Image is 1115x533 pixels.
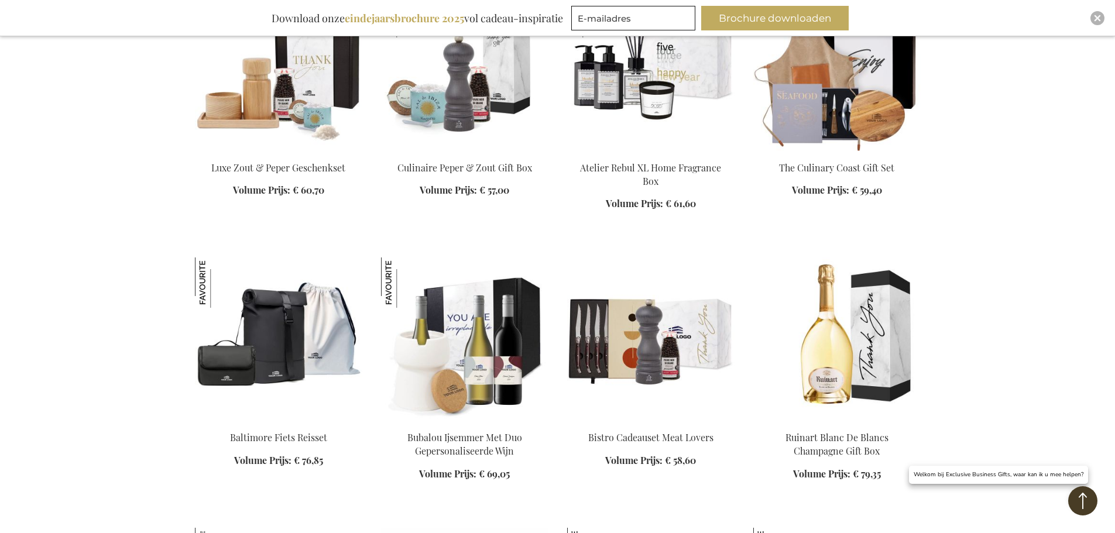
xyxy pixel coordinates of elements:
a: Volume Prijs: € 61,60 [606,197,696,211]
input: E-mailadres [571,6,695,30]
a: Volume Prijs: € 79,35 [793,467,881,481]
a: Culinaire Peper & Zout Gift Box [397,161,532,174]
span: € 69,05 [479,467,510,480]
a: Ruinart Blanc De Blancs Champagne Gift Box [785,431,888,457]
span: Volume Prijs: [606,197,663,209]
a: Salt & Pepper Perfection Gift Box [195,146,362,157]
div: Download onze vol cadeau-inspiratie [266,6,568,30]
img: Baltimore Fiets Reisset [195,257,245,308]
span: Volume Prijs: [605,454,663,466]
a: Volume Prijs: € 57,00 [420,184,509,197]
a: Baltimore Bike Travel Set Baltimore Fiets Reisset [195,417,362,428]
img: Ruinart Blanc De Blancs Champagne Gift Box [753,257,921,421]
a: Volume Prijs: € 76,85 [234,454,323,467]
a: The Culinary Coast Gift Set [779,161,894,174]
a: Volume Prijs: € 58,60 [605,454,696,467]
span: Volume Prijs: [419,467,476,480]
span: € 59,40 [852,184,882,196]
span: Volume Prijs: [793,467,850,480]
a: Culinaire Peper & Zout Gift Box Culinaire Peper & Zout Gift Box [381,146,548,157]
a: The Culinary Coast Gift Set [753,146,921,157]
a: Ruinart Blanc De Blancs Champagne Gift Box [753,417,921,428]
span: € 60,70 [293,184,324,196]
span: Volume Prijs: [234,454,291,466]
span: Volume Prijs: [233,184,290,196]
img: Baltimore Bike Travel Set [195,257,362,421]
a: Bistro Cadeauset Meat Lovers [567,417,735,428]
a: Bistro Cadeauset Meat Lovers [588,431,713,443]
span: € 79,35 [853,467,881,480]
img: Bubalou Ijsemmer Met Duo Gepersonaliseerde Wijn [381,257,431,308]
div: Close [1090,11,1104,25]
span: € 76,85 [294,454,323,466]
span: € 61,60 [665,197,696,209]
img: Bubalou Ijsemmer Met Duo Gepersonaliseerde Wijn [381,257,548,421]
a: Bubalou Ijsemmer Met Duo Gepersonaliseerde Wijn [407,431,522,457]
img: Close [1094,15,1101,22]
a: Bubalou Ijsemmer Met Duo Gepersonaliseerde Wijn Bubalou Ijsemmer Met Duo Gepersonaliseerde Wijn [381,417,548,428]
a: Atelier Rebul XL Home Fragrance Box Atelier Rebul XL Home Fragrance Box [567,146,735,157]
button: Brochure downloaden [701,6,849,30]
a: Atelier Rebul XL Home Fragrance Box [580,161,721,187]
span: Volume Prijs: [420,184,477,196]
span: € 57,00 [479,184,509,196]
a: Volume Prijs: € 69,05 [419,467,510,481]
span: € 58,60 [665,454,696,466]
form: marketing offers and promotions [571,6,699,34]
a: Volume Prijs: € 59,40 [792,184,882,197]
a: Luxe Zout & Peper Geschenkset [211,161,345,174]
span: Volume Prijs: [792,184,849,196]
img: Bistro Cadeauset Meat Lovers [567,257,735,421]
b: eindejaarsbrochure 2025 [345,11,464,25]
a: Baltimore Fiets Reisset [230,431,327,443]
a: Volume Prijs: € 60,70 [233,184,324,197]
